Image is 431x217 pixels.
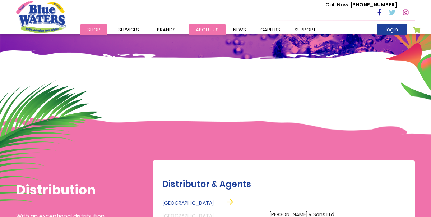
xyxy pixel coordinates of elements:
h2: Distributor & Agents [162,179,411,190]
a: support [287,24,323,35]
p: [PHONE_NUMBER] [325,1,397,9]
span: Brands [157,26,176,33]
a: careers [253,24,287,35]
span: Shop [87,26,100,33]
a: [GEOGRAPHIC_DATA] [163,198,233,209]
a: login [377,24,407,35]
span: Services [118,26,139,33]
a: News [226,24,253,35]
span: Call Now : [325,1,351,8]
a: store logo [16,1,66,33]
h1: Distribution [16,182,108,198]
a: about us [189,24,226,35]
